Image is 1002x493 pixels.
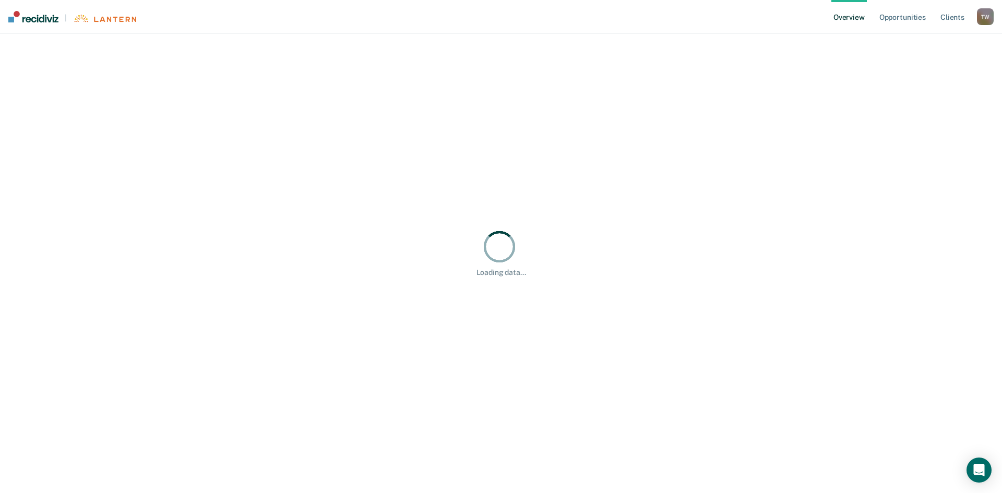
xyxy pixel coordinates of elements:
[73,15,136,22] img: Lantern
[967,458,992,483] div: Open Intercom Messenger
[977,8,994,25] div: T W
[58,14,73,22] span: |
[8,11,136,22] a: |
[8,11,58,22] img: Recidiviz
[977,8,994,25] button: TW
[476,268,526,277] div: Loading data...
